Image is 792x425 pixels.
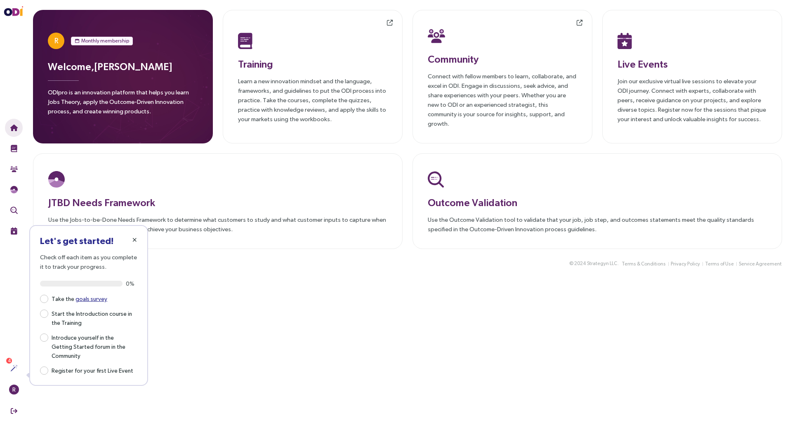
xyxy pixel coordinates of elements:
[428,171,444,188] img: Outcome Validation
[10,227,18,235] img: Live Events
[10,364,18,372] img: Actions
[5,222,23,240] button: Live Events
[622,260,666,268] span: Terms & Conditions
[5,402,23,420] button: Sign Out
[671,260,700,268] span: Privacy Policy
[428,52,577,66] h3: Community
[5,359,23,377] button: Actions
[54,33,58,49] span: R
[238,56,387,71] h3: Training
[48,195,387,210] h3: JTBD Needs Framework
[5,160,23,178] button: Community
[12,385,16,394] span: R
[48,332,137,360] span: Introduce yourself in the Getting Started forum in the Community
[5,119,23,137] button: Home
[48,87,198,121] p: ODIpro is an innovation platform that helps you learn Jobs Theory, apply the Outcome-Driven Innov...
[428,215,767,234] p: Use the Outcome Validation tool to validate that your job, job step, and outcomes statements meet...
[5,181,23,199] button: Needs Framework
[238,76,387,124] p: Learn a new innovation mindset and the language, frameworks, and guidelines to put the ODI proces...
[5,201,23,219] button: Outcome Validation
[10,145,18,152] img: Training
[48,59,198,74] h3: Welcome, [PERSON_NAME]
[5,380,23,399] button: R
[10,165,18,173] img: Community
[6,358,12,364] sup: 4
[739,260,782,268] span: Service Agreement
[126,281,137,286] span: 0%
[40,236,137,246] h3: Let's get started!
[10,207,18,214] img: Outcome Validation
[48,171,65,188] img: JTBD Needs Platform
[618,33,632,49] img: Live Events
[618,76,767,124] p: Join our exclusive virtual live sessions to elevate your ODI journey. Connect with experts, colla...
[587,260,617,268] span: Strategyn LLC
[428,28,445,44] img: Community
[75,296,107,302] a: goals survey
[705,260,734,268] span: Terms of Use
[48,215,387,234] p: Use the Jobs-to-be-Done Needs Framework to determine what customers to study and what customer in...
[8,358,11,364] span: 4
[705,260,734,268] button: Terms of Use
[5,139,23,157] button: Training
[40,252,137,271] p: Check off each item as you complete it to track your progress.
[428,71,577,128] p: Connect with fellow members to learn, collaborate, and excel in ODI. Engage in discussions, seek ...
[670,260,700,268] button: Privacy Policy
[428,195,767,210] h3: Outcome Validation
[238,33,252,49] img: Training
[587,259,618,268] button: Strategyn LLC
[738,260,782,268] button: Service Agreement
[48,365,137,375] span: Register for your first Live Event
[48,294,111,303] span: Take the
[10,186,18,193] img: JTBD Needs Framework
[81,37,129,45] span: Monthly membership
[48,308,137,327] span: Start the Introduction course in the Training
[621,260,666,268] button: Terms & Conditions
[618,56,767,71] h3: Live Events
[569,259,619,268] div: © 2024 .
